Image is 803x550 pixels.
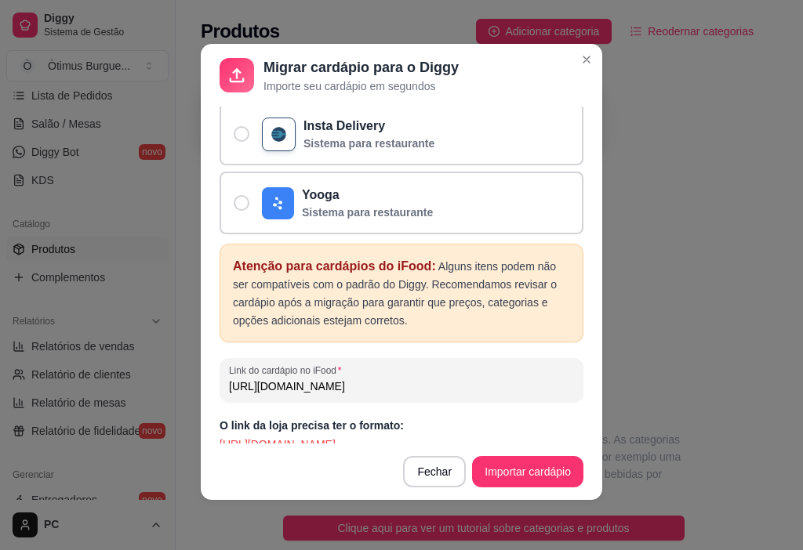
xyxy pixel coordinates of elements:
[229,364,347,377] label: Link do cardápio no iFood
[574,47,599,72] button: Close
[263,78,459,94] p: Importe seu cardápio em segundos
[233,259,436,273] span: Atenção para cardápios do iFood:
[403,456,466,487] button: Fechar
[302,204,433,220] p: Sistema para restaurante
[220,419,404,432] span: O link da loja precisa ter o formato:
[263,56,459,78] p: Migrar cardápio para o Diggy
[303,117,434,136] p: Insta Delivery
[229,378,574,394] input: Link do cardápio no iFood
[472,456,583,487] button: Importar cardápio
[302,186,433,204] p: Yooga
[269,125,289,144] img: insta delivery
[268,194,288,213] img: yooga
[220,436,583,452] p: [URL][DOMAIN_NAME]
[303,136,434,151] p: Sistema para restaurante
[233,257,570,329] p: Alguns itens podem não ser compatíveis com o padrão do Diggy. Recomendamos revisar o cardápio apó...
